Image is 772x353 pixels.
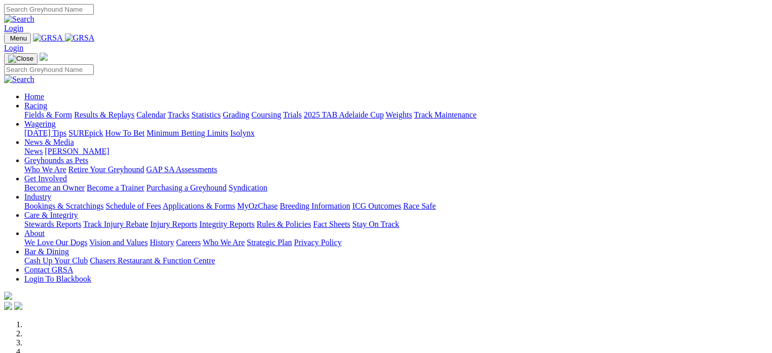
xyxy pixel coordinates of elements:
a: We Love Our Dogs [24,238,87,247]
a: Chasers Restaurant & Function Centre [90,256,215,265]
a: 2025 TAB Adelaide Cup [304,110,384,119]
a: How To Bet [105,129,145,137]
a: Login To Blackbook [24,274,91,283]
a: Grading [223,110,249,119]
a: Fact Sheets [313,220,350,228]
a: News & Media [24,138,74,146]
img: Search [4,15,34,24]
a: Injury Reports [150,220,197,228]
a: Weights [386,110,412,119]
div: Get Involved [24,183,768,192]
div: Wagering [24,129,768,138]
div: Racing [24,110,768,120]
a: Industry [24,192,51,201]
a: Calendar [136,110,166,119]
input: Search [4,64,94,75]
a: Careers [176,238,201,247]
div: About [24,238,768,247]
a: Coursing [251,110,281,119]
img: Search [4,75,34,84]
div: Bar & Dining [24,256,768,265]
a: Syndication [229,183,267,192]
img: logo-grsa-white.png [40,53,48,61]
a: Become a Trainer [87,183,144,192]
a: Purchasing a Greyhound [146,183,227,192]
a: Greyhounds as Pets [24,156,88,165]
a: Contact GRSA [24,265,73,274]
a: Who We Are [24,165,66,174]
a: Tracks [168,110,190,119]
img: GRSA [65,33,95,43]
a: Statistics [192,110,221,119]
a: Bar & Dining [24,247,69,256]
input: Search [4,4,94,15]
a: GAP SA Assessments [146,165,217,174]
a: SUREpick [68,129,103,137]
a: Track Maintenance [414,110,476,119]
a: Trials [283,110,302,119]
a: Get Involved [24,174,67,183]
a: Home [24,92,44,101]
a: Isolynx [230,129,254,137]
a: Retire Your Greyhound [68,165,144,174]
a: Integrity Reports [199,220,254,228]
a: Who We Are [203,238,245,247]
a: Track Injury Rebate [83,220,148,228]
a: Stewards Reports [24,220,81,228]
a: Applications & Forms [163,202,235,210]
img: logo-grsa-white.png [4,292,12,300]
button: Toggle navigation [4,53,38,64]
a: Privacy Policy [294,238,342,247]
a: Results & Replays [74,110,134,119]
a: Fields & Form [24,110,72,119]
a: Minimum Betting Limits [146,129,228,137]
a: Stay On Track [352,220,399,228]
a: Become an Owner [24,183,85,192]
a: Schedule of Fees [105,202,161,210]
a: About [24,229,45,238]
a: Wagering [24,120,56,128]
img: Close [8,55,33,63]
a: Race Safe [403,202,435,210]
img: twitter.svg [14,302,22,310]
a: [PERSON_NAME] [45,147,109,155]
a: News [24,147,43,155]
a: Cash Up Your Club [24,256,88,265]
span: Menu [10,34,27,42]
a: History [150,238,174,247]
a: Login [4,24,23,32]
a: Login [4,44,23,52]
a: Racing [24,101,47,110]
a: [DATE] Tips [24,129,66,137]
div: News & Media [24,147,768,156]
a: Breeding Information [280,202,350,210]
a: Rules & Policies [256,220,311,228]
div: Greyhounds as Pets [24,165,768,174]
a: ICG Outcomes [352,202,401,210]
a: Strategic Plan [247,238,292,247]
a: Bookings & Scratchings [24,202,103,210]
div: Industry [24,202,768,211]
a: Care & Integrity [24,211,78,219]
a: Vision and Values [89,238,148,247]
div: Care & Integrity [24,220,768,229]
img: facebook.svg [4,302,12,310]
button: Toggle navigation [4,33,31,44]
img: GRSA [33,33,63,43]
a: MyOzChase [237,202,278,210]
